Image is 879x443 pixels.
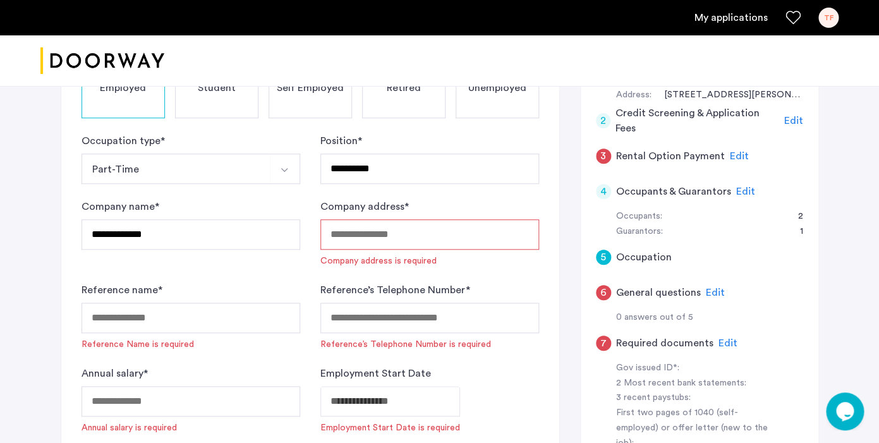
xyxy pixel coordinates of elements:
span: Reference Name is required [82,338,300,351]
span: Reference’s Telephone Number is required [320,338,539,351]
h5: Required documents [616,336,713,351]
input: Employment Start Date [320,386,460,416]
label: Reference name * [82,282,162,298]
div: 3 recent paystubs: [616,391,775,406]
span: Unemployed [468,80,526,95]
label: Annual salary * [82,366,148,381]
span: Employed [100,80,146,95]
label: Occupation type * [82,133,165,149]
label: Employment Start Date [320,366,431,381]
h5: Rental Option Payment [616,149,725,164]
div: 4 [596,184,611,199]
div: 1 [787,224,803,240]
span: Retired [387,80,421,95]
div: Occupants: [616,209,662,224]
h5: Occupation [616,250,672,265]
div: Annual salary is required [82,422,177,434]
label: Company name * [82,199,159,214]
button: Select option [82,154,270,184]
h5: General questions [616,285,701,300]
div: 960 Willoughby Avenue, #3E [652,88,803,103]
img: arrow [279,165,289,175]
span: Employment Start Date is required [320,422,460,434]
img: logo [40,37,164,85]
label: Reference’s Telephone Number * [320,282,470,298]
a: My application [694,10,768,25]
div: 6 [596,285,611,300]
div: Address: [616,88,652,103]
span: Edit [730,151,749,161]
span: Edit [718,338,737,348]
div: 5 [596,250,611,265]
span: Edit [784,116,803,126]
h5: Occupants & Guarantors [616,184,731,199]
div: 2 [785,209,803,224]
label: Company address * [320,199,409,214]
h5: Credit Screening & Application Fees [615,106,779,136]
a: Cazamio logo [40,37,164,85]
label: Position * [320,133,362,149]
div: 3 [596,149,611,164]
div: TF [818,8,839,28]
a: Favorites [785,10,801,25]
div: Guarantors: [616,224,663,240]
div: 0 answers out of 5 [616,310,803,325]
div: 2 [596,113,611,128]
iframe: chat widget [826,392,866,430]
div: 7 [596,336,611,351]
span: Edit [706,288,725,298]
button: Select option [270,154,300,184]
div: Company address is required [320,255,437,267]
div: Gov issued ID*: [616,361,775,376]
span: Student [198,80,236,95]
span: Edit [736,186,755,197]
span: Self Employed [277,80,344,95]
div: 2 Most recent bank statements: [616,376,775,391]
